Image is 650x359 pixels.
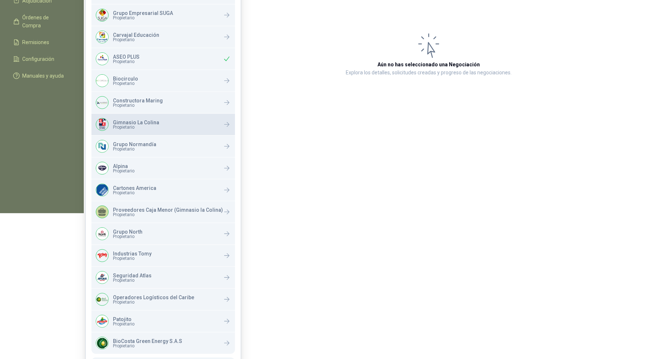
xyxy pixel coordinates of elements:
[113,212,223,217] span: Propietario
[113,125,159,129] span: Propietario
[96,75,108,87] img: Company Logo
[91,4,235,26] a: Company LogoGrupo Empresarial SUGAPropietario
[113,339,182,344] p: BioCosta Green Energy S.A.S
[113,164,134,169] p: Alpina
[113,103,163,108] span: Propietario
[91,26,235,48] a: Company LogoCarvajal EducaciónPropietario
[96,97,108,109] img: Company Logo
[113,234,142,239] span: Propietario
[96,118,108,130] img: Company Logo
[96,53,108,65] img: Company Logo
[91,311,235,332] a: Company LogoPatojitoPropietario
[113,120,159,125] p: Gimnasio La Colina
[113,256,152,261] span: Propietario
[113,207,223,212] p: Proveedores Caja Menor (Gimnasio la Colina)
[113,186,156,191] p: Cartones America
[91,201,235,223] a: Proveedores Caja Menor (Gimnasio la Colina)Propietario
[96,140,108,152] img: Company Logo
[113,98,163,103] p: Constructora Maring
[113,344,182,348] span: Propietario
[113,11,173,16] p: Grupo Empresarial SUGA
[91,70,235,91] a: Company LogoBiocirculoPropietario
[96,31,108,43] img: Company Logo
[113,32,159,38] p: Carvajal Educación
[378,61,480,69] h3: Aún no has seleccionado una Negociación
[9,35,75,49] a: Remisiones
[91,223,235,245] a: Company LogoGrupo NorthPropietario
[91,48,235,70] div: Company LogoASEO PLUSPropietario
[113,251,152,256] p: Industrias Tomy
[113,59,140,64] span: Propietario
[346,69,512,77] p: Explora los detalles, solicitudes creadas y progreso de las negociaciones.
[91,114,235,135] a: Company LogoGimnasio La ColinaPropietario
[113,142,156,147] p: Grupo Normandía
[96,293,108,305] img: Company Logo
[96,250,108,262] img: Company Logo
[113,76,138,81] p: Biocirculo
[113,295,194,300] p: Operadores Logísticos del Caribe
[113,169,134,173] span: Propietario
[113,322,134,326] span: Propietario
[96,337,108,349] img: Company Logo
[96,184,108,196] img: Company Logo
[91,267,235,288] a: Company LogoSeguridad AtlasPropietario
[113,278,152,282] span: Propietario
[113,191,156,195] span: Propietario
[9,11,75,32] a: Órdenes de Compra
[23,38,50,46] span: Remisiones
[91,289,235,310] a: Company LogoOperadores Logísticos del CaribePropietario
[113,147,156,151] span: Propietario
[91,245,235,266] a: Company LogoIndustrias TomyPropietario
[9,69,75,83] a: Manuales y ayuda
[91,332,235,354] a: Company LogoBioCosta Green Energy S.A.SPropietario
[23,13,68,30] span: Órdenes de Compra
[91,92,235,113] a: Company LogoConstructora MaringPropietario
[113,38,159,42] span: Propietario
[113,54,140,59] p: ASEO PLUS
[96,315,108,327] img: Company Logo
[91,179,235,201] a: Company LogoCartones AmericaPropietario
[113,317,134,322] p: Patojito
[113,16,173,20] span: Propietario
[113,81,138,86] span: Propietario
[96,228,108,240] img: Company Logo
[96,162,108,174] img: Company Logo
[113,300,194,304] span: Propietario
[113,273,152,278] p: Seguridad Atlas
[113,229,142,234] p: Grupo North
[91,157,235,179] a: Company LogoAlpinaPropietario
[9,52,75,66] a: Configuración
[91,136,235,157] a: Company LogoGrupo NormandíaPropietario
[96,9,108,21] img: Company Logo
[23,55,55,63] span: Configuración
[23,72,64,80] span: Manuales y ayuda
[96,272,108,284] img: Company Logo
